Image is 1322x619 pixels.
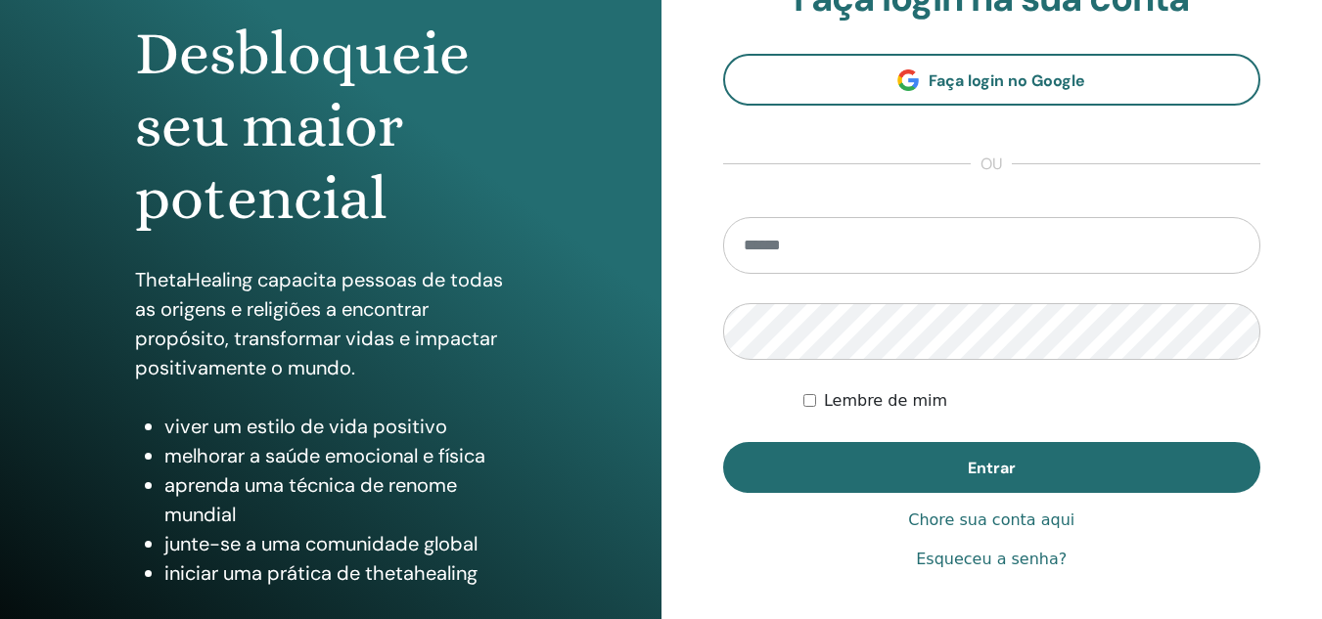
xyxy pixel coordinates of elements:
[135,267,503,380] font: ThetaHealing capacita pessoas de todas as origens e religiões a encontrar propósito, transformar ...
[916,548,1067,571] a: Esqueceu a senha?
[164,414,447,439] font: viver um estilo de vida positivo
[929,70,1085,91] font: Faça login no Google
[135,19,470,234] font: Desbloqueie seu maior potencial
[916,550,1067,568] font: Esqueceu a senha?
[803,389,1260,413] div: Mantenha-me autenticado indefinidamente ou até que eu faça logout manualmente
[164,443,485,468] font: melhorar a saúde emocional e física
[980,154,1002,174] font: ou
[164,531,478,556] font: junte-se a uma comunidade global
[908,508,1074,532] a: Chore sua conta aqui
[723,54,1261,106] a: Faça login no Google
[164,560,478,586] font: iniciar uma prática de thetahealing
[824,391,947,410] font: Lembre de mim
[908,510,1074,529] font: Chore sua conta aqui
[723,442,1261,493] button: Entrar
[164,472,457,527] font: aprenda uma técnica de renome mundial
[968,458,1016,478] font: Entrar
